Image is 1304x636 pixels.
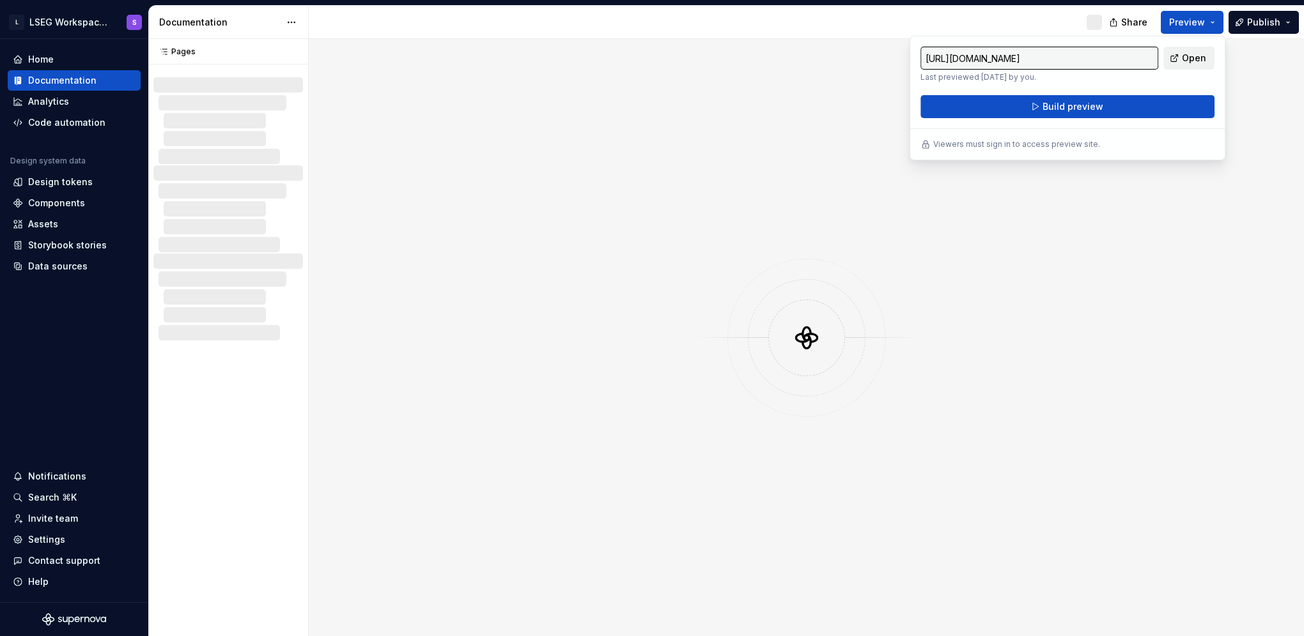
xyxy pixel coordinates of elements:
[28,512,78,525] div: Invite team
[1247,16,1280,29] span: Publish
[28,575,49,588] div: Help
[1169,16,1205,29] span: Preview
[8,112,141,133] a: Code automation
[28,197,85,209] div: Components
[1161,11,1223,34] button: Preview
[8,256,141,276] a: Data sources
[28,218,58,231] div: Assets
[28,95,69,108] div: Analytics
[159,16,280,29] div: Documentation
[1163,47,1215,70] a: Open
[28,470,86,483] div: Notifications
[28,260,88,273] div: Data sources
[8,49,141,70] a: Home
[29,16,111,29] div: LSEG Workspace Design System
[8,193,141,213] a: Components
[1182,52,1206,64] span: Open
[8,487,141,508] button: Search ⌘K
[3,8,146,36] button: LLSEG Workspace Design SystemS
[8,466,141,487] button: Notifications
[28,53,54,66] div: Home
[28,554,100,567] div: Contact support
[920,72,1158,82] p: Last previewed [DATE] by you.
[8,70,141,91] a: Documentation
[42,613,106,626] svg: Supernova Logo
[10,156,86,166] div: Design system data
[28,491,77,504] div: Search ⌘K
[28,176,93,188] div: Design tokens
[132,17,137,27] div: S
[28,116,105,129] div: Code automation
[1103,11,1156,34] button: Share
[8,508,141,529] a: Invite team
[9,15,24,30] div: L
[8,550,141,571] button: Contact support
[920,95,1215,118] button: Build preview
[28,239,107,252] div: Storybook stories
[1229,11,1299,34] button: Publish
[8,572,141,592] button: Help
[1121,16,1147,29] span: Share
[8,91,141,112] a: Analytics
[153,47,196,57] div: Pages
[28,74,97,87] div: Documentation
[8,214,141,234] a: Assets
[8,235,141,255] a: Storybook stories
[1043,100,1103,113] span: Build preview
[28,533,65,546] div: Settings
[933,139,1100,149] p: Viewers must sign in to access preview site.
[8,172,141,192] a: Design tokens
[8,529,141,550] a: Settings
